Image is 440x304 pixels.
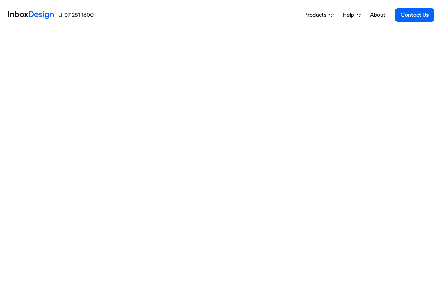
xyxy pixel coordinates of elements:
a: About [368,8,387,22]
a: Help [340,8,364,22]
span: Help [343,11,357,19]
span: Products [304,11,329,19]
a: Products [302,8,336,22]
a: 07 281 1600 [59,11,94,19]
a: Contact Us [395,8,434,22]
